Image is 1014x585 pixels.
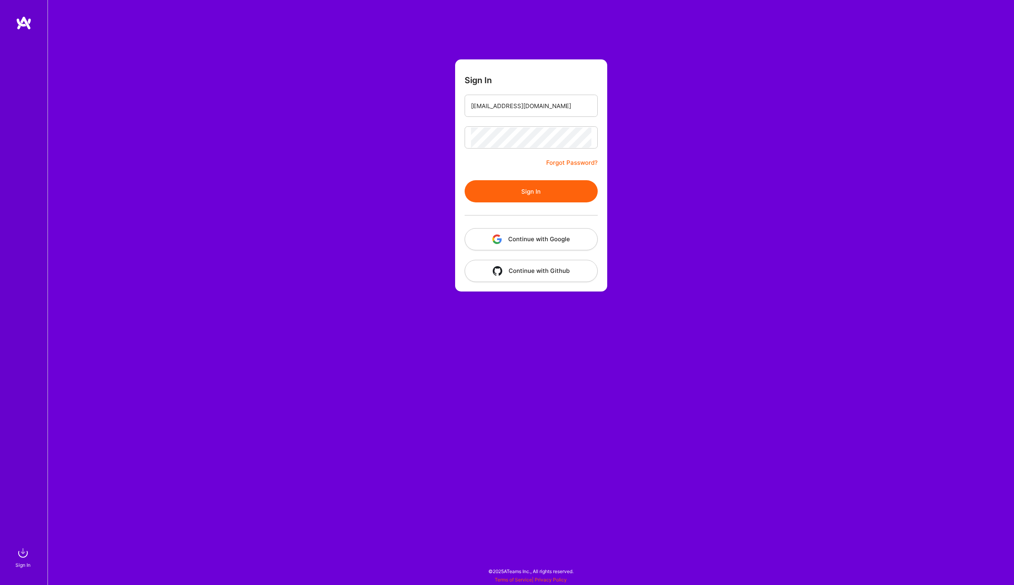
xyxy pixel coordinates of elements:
[495,577,532,583] a: Terms of Service
[17,545,31,569] a: sign inSign In
[465,228,598,250] button: Continue with Google
[15,545,31,561] img: sign in
[546,158,598,168] a: Forgot Password?
[16,16,32,30] img: logo
[471,96,591,116] input: Email...
[48,561,1014,581] div: © 2025 ATeams Inc., All rights reserved.
[15,561,30,569] div: Sign In
[495,577,567,583] span: |
[493,266,502,276] img: icon
[465,75,492,85] h3: Sign In
[535,577,567,583] a: Privacy Policy
[465,180,598,202] button: Sign In
[492,234,502,244] img: icon
[465,260,598,282] button: Continue with Github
